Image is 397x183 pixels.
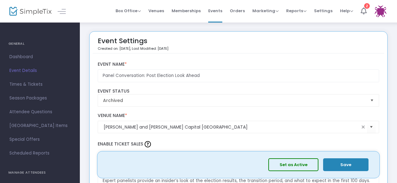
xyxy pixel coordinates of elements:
label: Event Name [98,62,379,67]
label: Event Status [98,89,379,94]
span: Season Packages [9,94,70,102]
input: Select Venue [104,124,360,130]
span: Help [340,8,353,14]
span: Attendee Questions [9,108,70,116]
img: question-mark [145,141,151,147]
label: Enable Ticket Sales [98,140,379,149]
h4: GENERAL [8,38,71,50]
button: Save [323,158,369,171]
span: , Last Modified: [DATE] [130,46,168,51]
p: Created on: [DATE] [98,46,168,51]
span: Orders [230,3,245,19]
span: Venues [148,3,164,19]
span: Scheduled Reports [9,149,70,157]
span: Special Offers [9,135,70,144]
button: Select [367,121,376,134]
span: Dashboard [9,53,70,61]
label: Venue Name [98,113,379,119]
span: Times & Tickets [9,80,70,89]
div: Event Settings [98,35,168,53]
span: Reports [286,8,307,14]
h4: MANAGE ATTENDEES [8,166,71,179]
span: Settings [314,3,333,19]
button: Select [368,94,376,106]
span: Memberships [172,3,201,19]
span: clear [359,123,367,131]
span: Box Office [116,8,141,14]
button: Set as Active [268,158,318,171]
span: Events [208,3,222,19]
input: Enter Event Name [98,69,379,82]
span: Marketing [252,8,279,14]
span: Event Details [9,67,70,75]
div: 2 [364,3,370,9]
span: Archived [103,97,365,104]
span: [GEOGRAPHIC_DATA] Items [9,122,70,130]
